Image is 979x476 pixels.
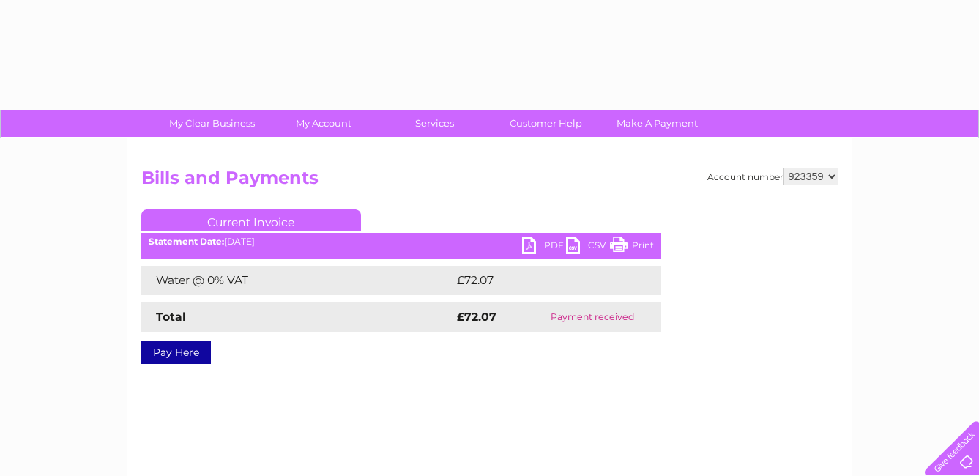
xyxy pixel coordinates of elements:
td: Water @ 0% VAT [141,266,453,295]
b: Statement Date: [149,236,224,247]
strong: Total [156,310,186,324]
h2: Bills and Payments [141,168,838,196]
div: Account number [707,168,838,185]
a: My Account [263,110,384,137]
td: £72.07 [453,266,631,295]
a: Pay Here [141,341,211,364]
a: CSV [566,237,610,258]
td: Payment received [524,302,660,332]
a: Print [610,237,654,258]
a: Customer Help [485,110,606,137]
a: PDF [522,237,566,258]
a: Services [374,110,495,137]
a: Current Invoice [141,209,361,231]
a: My Clear Business [152,110,272,137]
div: [DATE] [141,237,661,247]
a: Make A Payment [597,110,718,137]
strong: £72.07 [457,310,496,324]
